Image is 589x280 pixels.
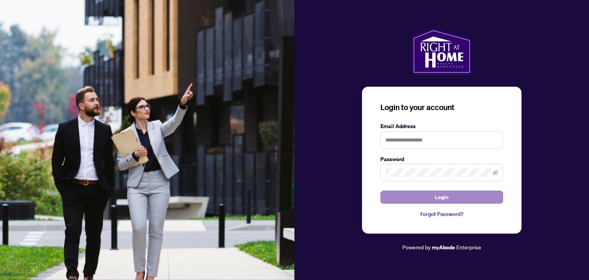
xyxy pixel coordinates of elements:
button: Login [380,191,503,204]
a: myAbode [432,243,455,252]
span: Enterprise [456,244,481,250]
img: ma-logo [412,28,471,74]
span: Login [435,191,449,203]
span: Powered by [402,244,431,250]
a: Forgot Password? [380,210,503,218]
h3: Login to your account [380,102,503,113]
span: eye-invisible [493,170,498,175]
label: Email Address [380,122,503,130]
label: Password [380,155,503,163]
